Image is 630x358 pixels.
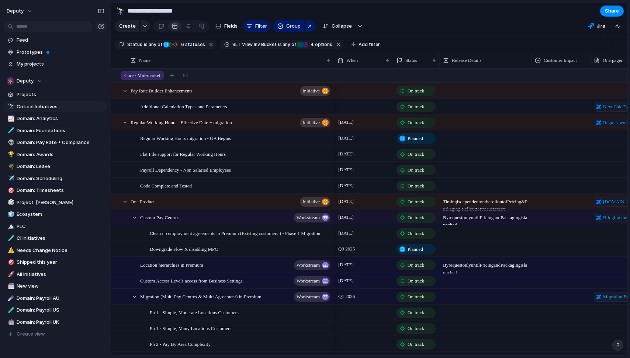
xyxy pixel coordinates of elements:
span: Jira [597,22,605,30]
span: is [278,41,282,48]
span: CI Initiatives [17,235,104,242]
div: 🧊 [8,210,13,219]
span: Domain: Payroll US [17,306,104,314]
a: Projects [4,89,107,100]
span: options [308,41,332,48]
a: Feed [4,35,107,46]
span: Shipped this year [17,259,104,266]
a: 🧪CI Initiatives [4,233,107,244]
span: New view [17,282,104,290]
span: Payroll Dependency - Non Salaried Employees [140,165,231,174]
a: ⚠️Needs Change Notice [4,245,107,256]
a: 🔭Critical Initiatives [4,101,107,112]
a: 🧊Ecosystem [4,209,107,220]
span: On track [408,325,424,332]
button: 🎯 [7,187,14,194]
span: When [346,57,358,64]
div: 🎲 [8,198,13,207]
span: Additional Calculation Types and Parameters [140,102,227,110]
a: 🧪Domain: Payroll US [4,305,107,316]
div: 🧪 [8,234,13,243]
span: One pager [603,57,623,64]
span: On track [408,119,424,126]
span: Planned [408,246,423,253]
div: ✈️Domain: Scheduling [4,173,107,184]
span: On track [408,151,424,158]
a: My projects [4,59,107,70]
span: Custom Access Levels access from Business Settings [140,276,242,285]
span: Clean up employment agreements in Premium (Existing customers ) - Phase 1 Migration [150,229,320,237]
span: On track [408,214,424,221]
span: Prototypes [17,49,104,56]
button: isany of [277,41,298,49]
div: 🚀All Initiatives [4,269,107,280]
div: 🧪 [8,306,13,315]
div: 🏔️PLC [4,221,107,232]
div: ✈️ [8,174,13,183]
span: 92 [183,72,188,79]
span: Domain: Timesheets [17,187,104,194]
span: Projects [17,91,104,98]
button: 4 options [297,41,334,49]
span: initiative [302,117,320,128]
span: [DATE] [336,165,356,174]
span: Ph 1 - Simple, Moderate Locations Customers [150,308,239,316]
span: [DATE] [336,181,356,190]
div: 🚀 [8,270,13,278]
span: By request only until Pricing and Packaging is launched [440,257,531,276]
span: Pay Rate Builder Enhancements [131,86,193,95]
span: Domain: Scheduling [17,175,104,182]
span: [DATE] [336,150,356,158]
span: Needs Change Notice [17,247,104,254]
button: Group [273,20,304,32]
span: PLC [17,223,104,230]
span: workstream [297,292,320,302]
span: Domain: Pay Rate + Compliance [17,139,104,146]
button: 🤖 [7,319,14,326]
div: 🧪Domain: Foundations [4,125,107,136]
a: 🎯Shipped this year [4,257,107,268]
div: 🔭 [116,6,124,16]
button: 📈 [7,115,14,122]
span: Filter [255,22,267,30]
button: Fields [212,20,240,32]
button: Share [600,6,624,17]
span: any of [148,41,162,48]
span: Ph 1 - Simple, Many Locations Customers [150,324,231,332]
span: One Product [131,197,155,206]
span: Migration (Multi Pay Centres & Multi Agreement) in Premium [140,292,262,301]
button: workstream [294,213,330,222]
span: [DATE] [336,118,356,127]
button: Create [115,20,139,32]
span: Critical Initiatives [17,103,104,110]
div: ☄️Domain: Payroll AU [4,293,107,304]
span: Regular Working Hours migration - GA Begins [140,134,231,142]
span: is [144,41,148,48]
span: Location hierarchies in Premium [140,260,203,269]
span: Planned [408,135,423,142]
span: [DATE] [336,276,356,285]
span: On track [408,182,424,190]
button: 🔭 [114,5,126,17]
div: 🏆Domain: Awards [4,149,107,160]
span: Status [127,41,142,48]
span: 4 [308,42,315,47]
button: 🏔️ [7,223,14,230]
div: 🏆 [8,150,13,159]
span: Create [119,22,136,30]
button: 🎲 [7,199,14,206]
div: 🎯Domain: Timesheets [4,185,107,196]
span: Flat File support for Regular Working Hours [140,150,226,158]
div: 🗓️New view [4,281,107,292]
span: Domain: Awards [17,151,104,158]
span: On track [408,198,424,206]
button: Add filter [347,39,384,50]
div: 🗓️ [8,282,13,291]
span: On track [408,341,424,348]
span: Domain: Payroll UK [17,319,104,326]
span: On track [408,230,424,237]
button: ☄️ [7,295,14,302]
